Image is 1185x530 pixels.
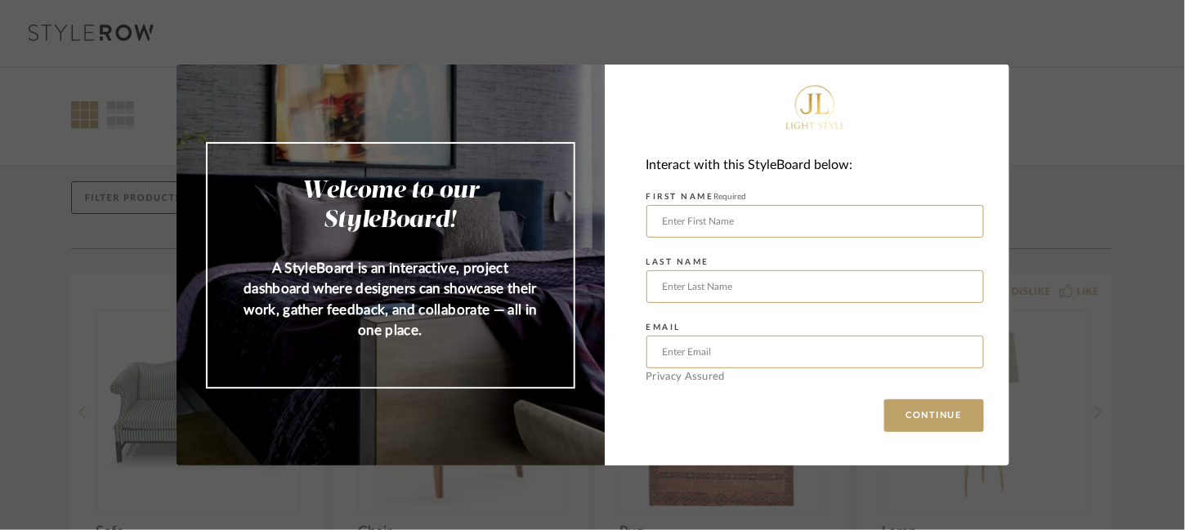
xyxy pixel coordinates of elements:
[240,258,541,341] p: A StyleBoard is an interactive, project dashboard where designers can showcase their work, gather...
[646,323,682,332] label: EMAIL
[646,336,984,368] input: Enter Email
[646,154,984,176] div: Interact with this StyleBoard below:
[646,372,984,382] div: Privacy Assured
[646,205,984,238] input: Enter First Name
[240,176,541,235] h2: Welcome to our StyleBoard!
[646,192,747,202] label: FIRST NAME
[646,270,984,303] input: Enter Last Name
[884,399,984,432] button: CONTINUE
[646,257,710,267] label: LAST NAME
[714,193,747,201] span: Required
